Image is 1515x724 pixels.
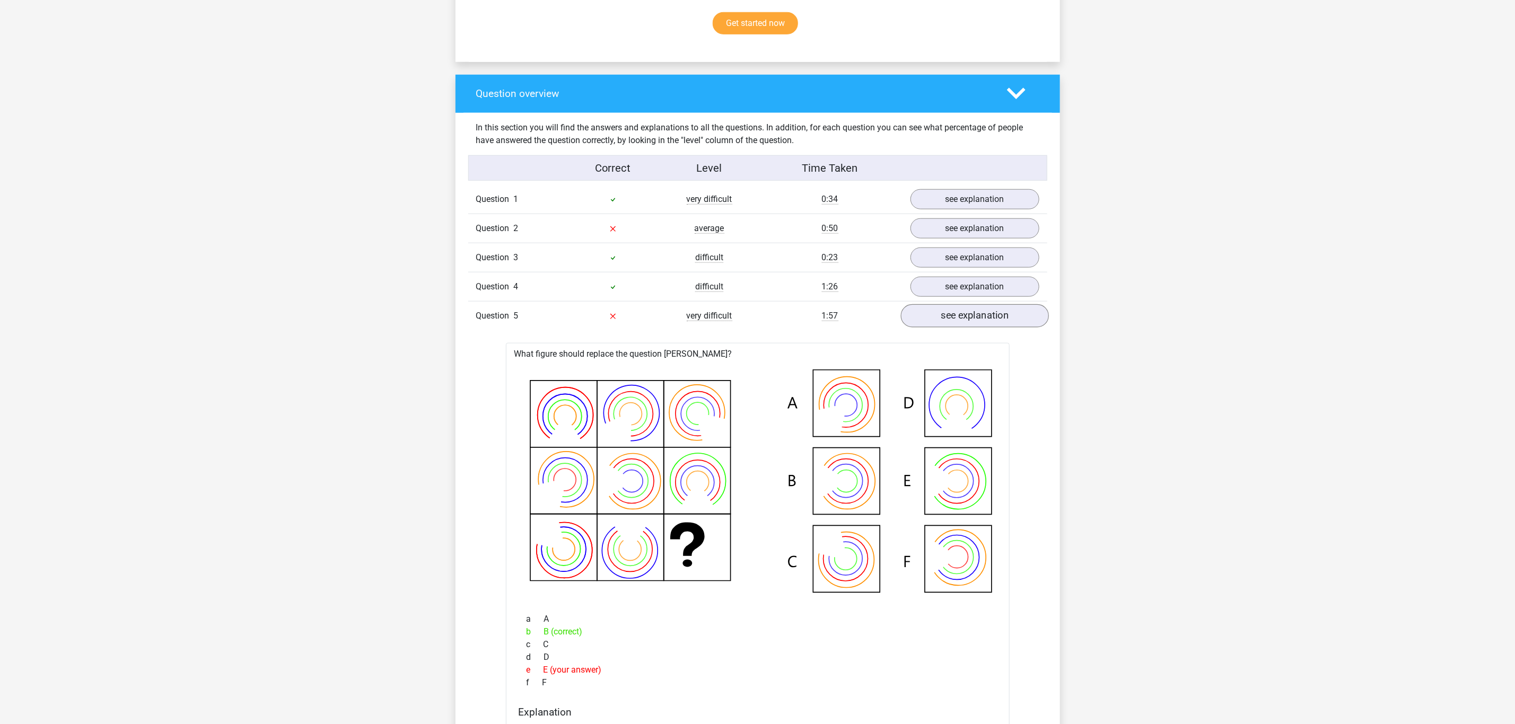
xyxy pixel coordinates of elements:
span: 2 [514,223,519,233]
div: Time Taken [757,160,902,176]
span: a [527,613,544,625]
a: see explanation [900,304,1048,328]
a: see explanation [910,218,1039,239]
a: see explanation [910,277,1039,297]
span: 3 [514,252,519,262]
span: Question [476,310,514,322]
span: 0:34 [822,194,838,205]
span: 4 [514,281,519,292]
span: very difficult [687,311,732,321]
h4: Explanation [519,706,997,718]
span: e [527,664,544,676]
span: difficult [695,252,723,263]
div: B (correct) [519,625,997,638]
span: 1 [514,194,519,204]
div: C [519,638,997,651]
span: Question [476,280,514,293]
span: very difficult [687,194,732,205]
span: b [527,625,544,638]
span: 1:57 [822,311,838,321]
div: A [519,613,997,625]
span: f [527,676,542,689]
a: see explanation [910,189,1039,209]
span: average [695,223,724,234]
span: d [527,651,544,664]
span: Question [476,193,514,206]
div: E (your answer) [519,664,997,676]
div: In this section you will find the answers and explanations to all the questions. In addition, for... [468,121,1047,147]
span: 0:23 [822,252,838,263]
span: Question [476,222,514,235]
a: see explanation [910,248,1039,268]
span: 1:26 [822,281,838,292]
span: difficult [695,281,723,292]
span: Question [476,251,514,264]
div: F [519,676,997,689]
div: Correct [565,160,661,176]
a: Get started now [713,12,798,34]
div: Level [661,160,758,176]
h4: Question overview [476,87,991,100]
span: c [527,638,544,651]
span: 0:50 [822,223,838,234]
span: 5 [514,311,519,321]
div: D [519,651,997,664]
